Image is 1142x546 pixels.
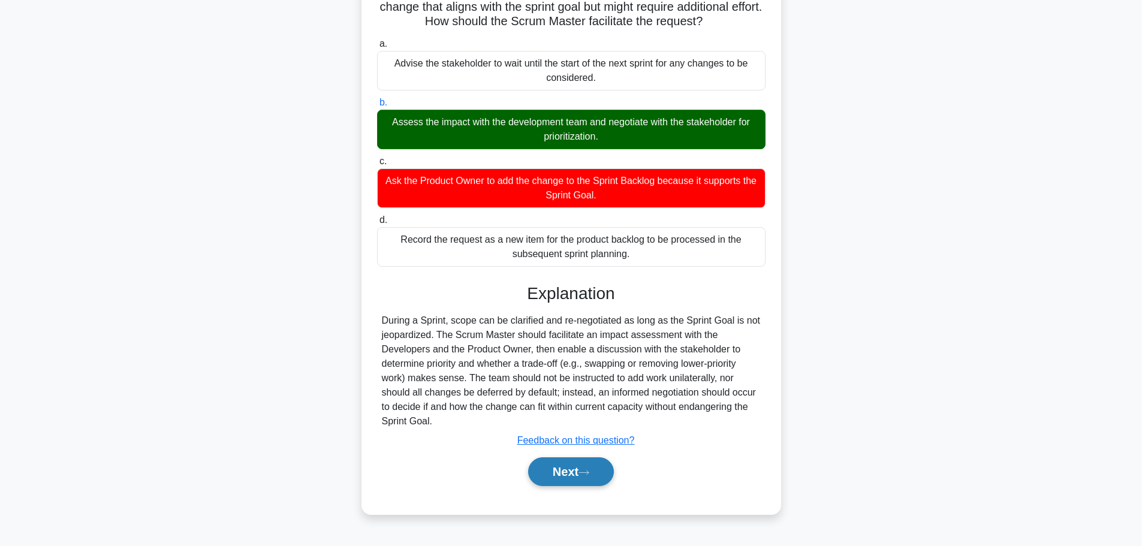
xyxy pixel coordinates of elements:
[377,227,766,267] div: Record the request as a new item for the product backlog to be processed in the subsequent sprint...
[379,97,387,107] span: b.
[379,156,387,166] span: c.
[377,51,766,91] div: Advise the stakeholder to wait until the start of the next sprint for any changes to be considered.
[528,457,614,486] button: Next
[379,38,387,49] span: a.
[377,168,766,208] div: Ask the Product Owner to add the change to the Sprint Backlog because it supports the Sprint Goal.
[377,110,766,149] div: Assess the impact with the development team and negotiate with the stakeholder for prioritization.
[517,435,635,445] a: Feedback on this question?
[382,313,761,429] div: During a Sprint, scope can be clarified and re-negotiated as long as the Sprint Goal is not jeopa...
[384,283,758,304] h3: Explanation
[379,215,387,225] span: d.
